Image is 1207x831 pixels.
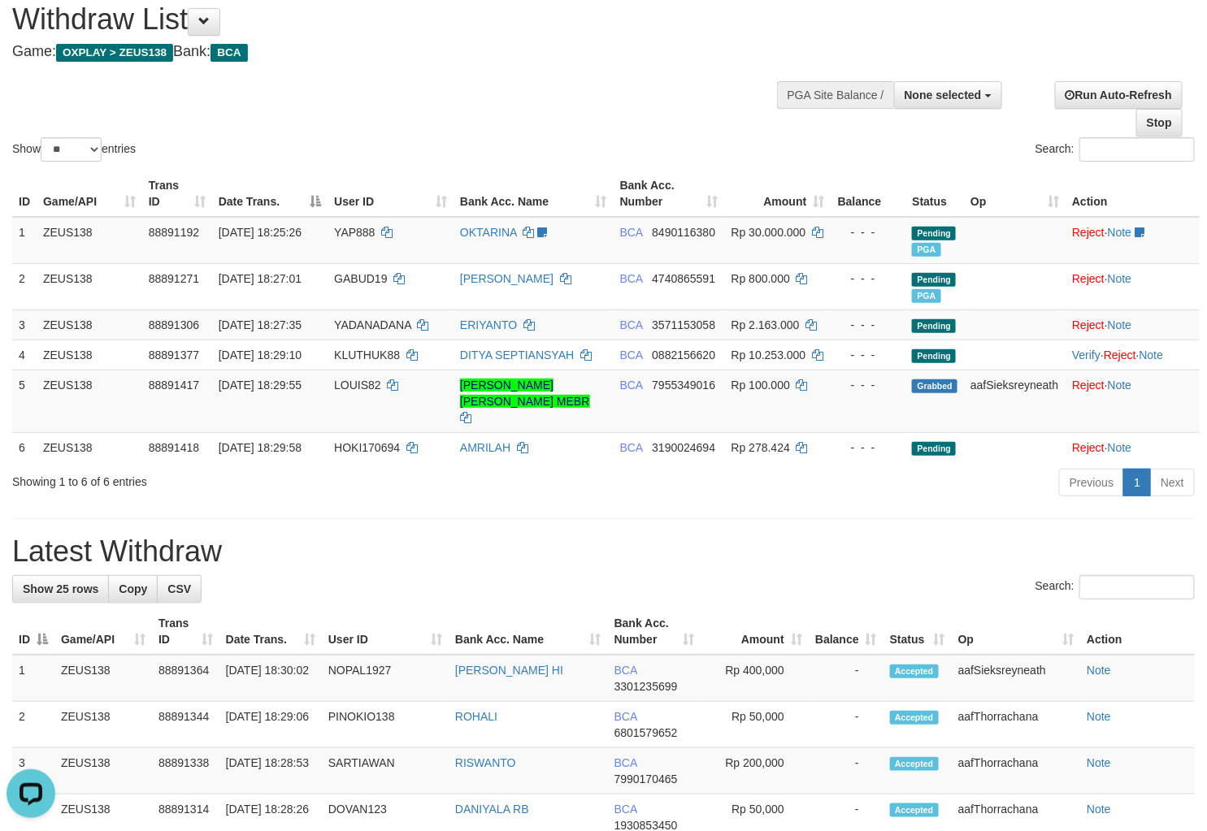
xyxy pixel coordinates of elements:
th: User ID: activate to sort column ascending [322,608,449,655]
td: 4 [12,340,37,370]
span: 88891377 [149,348,199,361]
td: 88891364 [152,655,219,702]
a: ROHALI [455,710,497,723]
span: BCA [620,379,643,392]
h1: Latest Withdraw [12,535,1195,568]
td: 1 [12,655,54,702]
th: Bank Acc. Number: activate to sort column ascending [608,608,701,655]
div: - - - [837,377,899,393]
td: aafThorrachana [952,702,1080,748]
span: Rp 2.163.000 [732,318,800,331]
span: BCA [620,272,643,285]
span: [DATE] 18:29:58 [219,441,302,454]
a: DANIYALA RB [455,803,529,816]
td: PINOKIO138 [322,702,449,748]
td: 6 [12,432,37,462]
span: 88891192 [149,226,199,239]
th: Op: activate to sort column ascending [952,608,1080,655]
a: OKTARINA [460,226,517,239]
span: Pending [912,442,956,456]
td: NOPAL1927 [322,655,449,702]
span: Marked by aafmaleo [912,243,940,257]
span: 88891417 [149,379,199,392]
span: CSV [167,582,191,595]
button: None selected [894,81,1002,109]
td: ZEUS138 [37,217,142,264]
span: Pending [912,227,956,240]
div: - - - [837,317,899,333]
a: Note [1108,318,1132,331]
label: Search: [1036,575,1195,599]
td: aafSieksreyneath [952,655,1080,702]
span: BCA [620,441,643,454]
span: None selected [905,89,982,102]
th: User ID: activate to sort column ascending [328,171,454,217]
th: Status: activate to sort column ascending [884,608,952,655]
span: GABUD19 [334,272,387,285]
td: · [1066,217,1200,264]
span: Accepted [890,803,939,817]
a: Next [1150,469,1195,496]
td: 88891338 [152,748,219,794]
th: Op: activate to sort column ascending [964,171,1066,217]
span: Rp 100.000 [732,379,790,392]
div: - - - [837,347,899,363]
div: Showing 1 to 6 of 6 entries [12,467,491,490]
th: Trans ID: activate to sort column ascending [152,608,219,655]
a: Reject [1072,226,1105,239]
div: PGA Site Balance / [777,81,894,109]
h4: Game: Bank: [12,44,788,60]
a: Show 25 rows [12,575,109,603]
th: Balance: activate to sort column ascending [809,608,884,655]
th: Date Trans.: activate to sort column ascending [219,608,322,655]
span: [DATE] 18:29:10 [219,348,302,361]
span: 88891306 [149,318,199,331]
td: ZEUS138 [54,655,152,702]
a: Note [1108,379,1132,392]
span: Copy 3571153058 to clipboard [652,318,715,331]
td: · · [1066,340,1200,370]
span: Pending [912,273,956,287]
td: [DATE] 18:30:02 [219,655,322,702]
th: Balance [831,171,905,217]
td: [DATE] 18:29:06 [219,702,322,748]
th: Date Trans.: activate to sort column descending [212,171,328,217]
span: Rp 10.253.000 [732,348,806,361]
span: BCA [211,44,247,62]
span: LOUIS82 [334,379,381,392]
input: Search: [1079,575,1195,599]
a: Reject [1072,272,1105,285]
th: Status [905,171,964,217]
a: CSV [157,575,202,603]
th: Action [1080,608,1195,655]
span: Rp 278.424 [732,441,790,454]
a: Note [1087,756,1111,769]
td: aafThorrachana [952,748,1080,794]
td: · [1066,263,1200,309]
span: BCA [614,664,637,677]
td: - [809,748,884,794]
td: 3 [12,309,37,340]
label: Show entries [12,137,136,162]
th: Bank Acc. Number: activate to sort column ascending [614,171,725,217]
td: - [809,702,884,748]
a: 1 [1123,469,1151,496]
td: ZEUS138 [37,263,142,309]
th: ID: activate to sort column descending [12,608,54,655]
td: 3 [12,748,54,794]
td: Rp 200,000 [701,748,809,794]
th: Game/API: activate to sort column ascending [37,171,142,217]
a: Note [1087,664,1111,677]
a: Reject [1104,348,1136,361]
span: [DATE] 18:27:01 [219,272,302,285]
span: BCA [620,226,643,239]
span: YAP888 [334,226,375,239]
td: Rp 400,000 [701,655,809,702]
span: [DATE] 18:29:55 [219,379,302,392]
a: AMRILAH [460,441,510,454]
a: Note [1108,226,1132,239]
div: - - - [837,224,899,240]
span: Pending [912,349,956,363]
a: Reject [1072,441,1105,454]
input: Search: [1079,137,1195,162]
